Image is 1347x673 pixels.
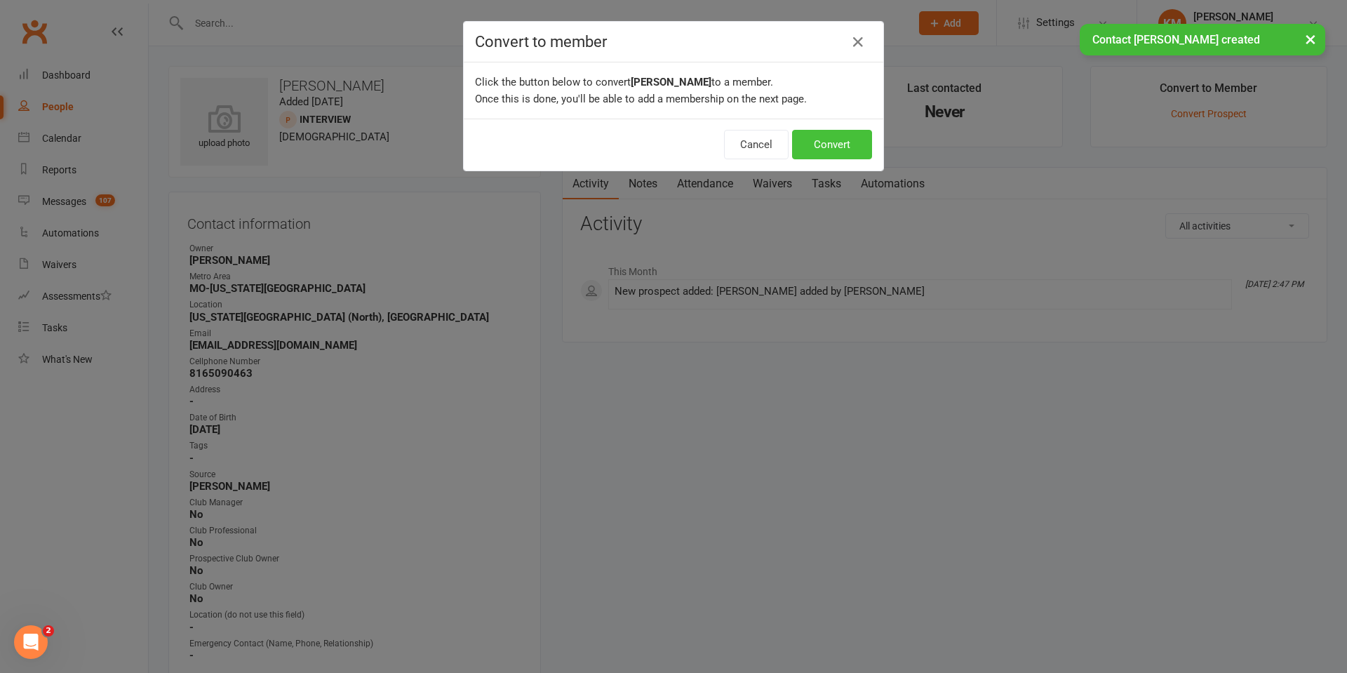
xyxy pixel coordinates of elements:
[43,625,54,637] span: 2
[1080,24,1325,55] div: Contact [PERSON_NAME] created
[1298,24,1323,54] button: ×
[464,62,883,119] div: Click the button below to convert to a member. Once this is done, you'll be able to add a members...
[724,130,789,159] button: Cancel
[14,625,48,659] iframe: Intercom live chat
[631,76,711,88] b: [PERSON_NAME]
[792,130,872,159] button: Convert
